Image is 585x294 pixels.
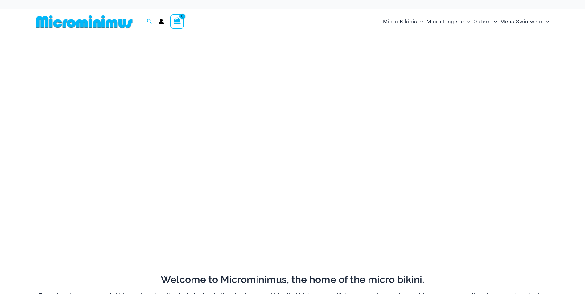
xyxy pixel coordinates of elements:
span: Micro Bikinis [383,14,417,30]
span: Mens Swimwear [500,14,543,30]
img: MM SHOP LOGO FLAT [34,15,135,29]
a: Account icon link [159,19,164,24]
nav: Site Navigation [381,11,552,32]
span: Menu Toggle [464,14,470,30]
span: Menu Toggle [417,14,423,30]
a: Mens SwimwearMenu ToggleMenu Toggle [499,12,550,31]
a: Search icon link [147,18,152,26]
a: Micro LingerieMenu ToggleMenu Toggle [425,12,472,31]
a: OutersMenu ToggleMenu Toggle [472,12,499,31]
a: View Shopping Cart, empty [170,14,184,29]
span: Micro Lingerie [426,14,464,30]
span: Menu Toggle [543,14,549,30]
a: Micro BikinisMenu ToggleMenu Toggle [381,12,425,31]
span: Outers [473,14,491,30]
span: Menu Toggle [491,14,497,30]
h2: Welcome to Microminimus, the home of the micro bikini. [34,273,552,286]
